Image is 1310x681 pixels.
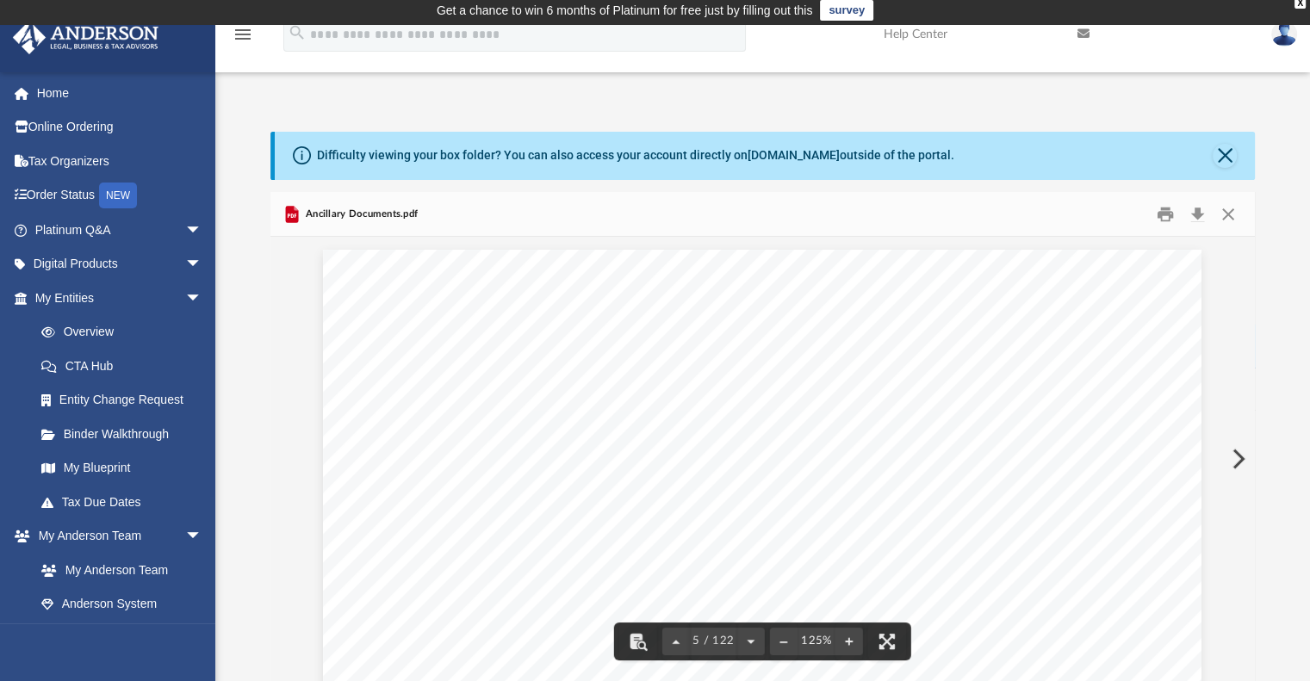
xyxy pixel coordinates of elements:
div: NEW [99,183,137,208]
span: arrow_drop_down [185,281,220,316]
a: My Anderson Teamarrow_drop_down [12,519,220,554]
a: My Entitiesarrow_drop_down [12,281,228,315]
img: User Pic [1271,22,1297,46]
a: [DOMAIN_NAME] [748,148,840,162]
button: Toggle findbar [619,622,657,660]
button: Next page [737,622,765,660]
a: Entity Change Request [24,383,228,418]
button: 5 / 122 [690,622,737,660]
span: trust if the surviving spouse is also close to death, thus lowering the overall effective [479,375,1047,393]
a: Digital Productsarrow_drop_down [12,247,228,282]
a: CTA Hub [24,349,228,383]
div: Current zoom level [798,635,835,647]
span: arrow_drop_down [185,519,220,554]
a: My Blueprint [24,451,220,486]
a: menu [233,33,253,45]
a: Home [12,76,228,110]
button: Zoom in [835,622,863,660]
span: Ancillary Documents.pdf [302,207,418,222]
span: 5 / 122 [690,635,737,647]
i: menu [233,24,253,45]
span: successor Trustee discla [479,356,649,373]
button: Close [1213,201,1244,227]
button: Download [1183,201,1214,227]
span: arrow_drop_down [185,213,220,248]
a: Binder Walkthrough [24,417,228,451]
div: Document Viewer [270,237,1256,681]
a: My Anderson Team [24,553,211,587]
span: estate tax rate. [479,395,578,412]
button: Close [1213,144,1237,168]
a: Tax Organizers [12,144,228,178]
button: Enter fullscreen [868,622,906,660]
span: arrow_drop_down [185,247,220,282]
a: Anderson System [24,587,220,622]
button: Next File [1218,435,1256,483]
a: Client Referrals [24,621,220,655]
button: Print [1148,201,1183,227]
a: Platinum Q&Aarrow_drop_down [12,213,228,247]
span: ims property from the decedent’s marital trust to family [649,356,1046,373]
a: Order StatusNEW [12,178,228,214]
a: Overview [24,315,228,350]
a: Online Ordering [12,110,228,145]
button: Zoom out [770,622,798,660]
button: Previous page [662,622,690,660]
img: Anderson Advisors Platinum Portal [8,21,164,54]
div: Difficulty viewing your box folder? You can also access your account directly on outside of the p... [317,146,954,164]
a: Tax Due Dates [24,485,228,519]
i: search [288,23,307,42]
div: File preview [270,237,1256,681]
